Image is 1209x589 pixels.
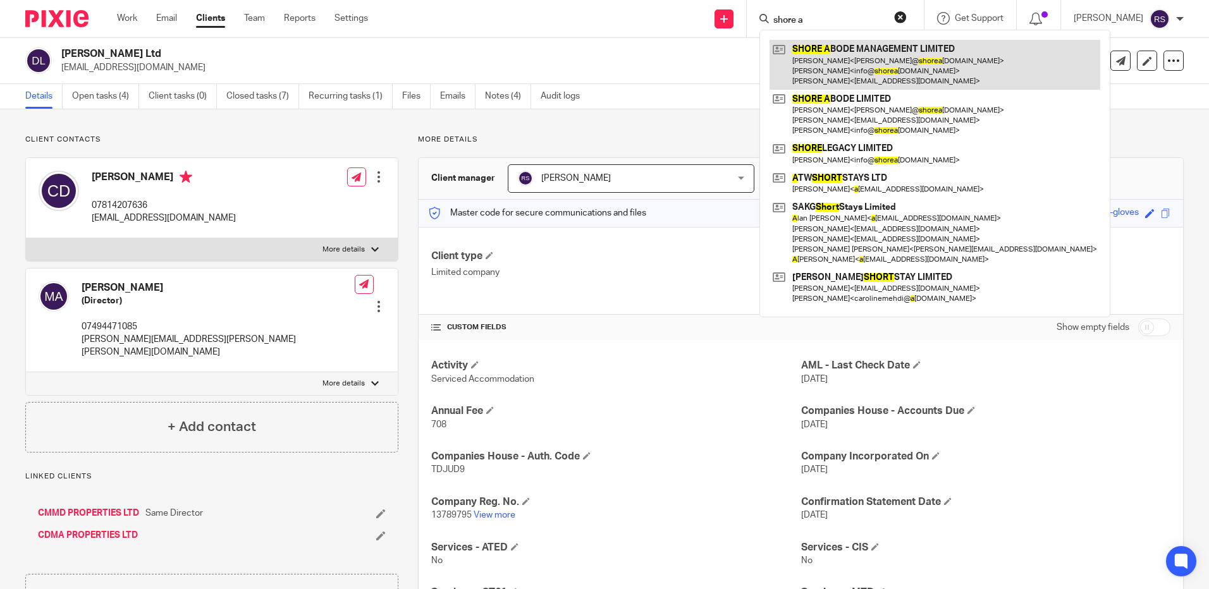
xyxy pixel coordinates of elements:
[801,541,1170,554] h4: Services - CIS
[440,84,476,109] a: Emails
[801,465,828,474] span: [DATE]
[61,61,1012,74] p: [EMAIL_ADDRESS][DOMAIN_NAME]
[25,10,89,27] img: Pixie
[431,495,801,509] h4: Company Reg. No.
[485,84,531,109] a: Notes (4)
[518,171,533,186] img: svg%3E
[82,333,355,359] p: [PERSON_NAME][EMAIL_ADDRESS][PERSON_NAME][PERSON_NAME][DOMAIN_NAME]
[402,84,431,109] a: Files
[801,375,828,384] span: [DATE]
[82,294,355,307] h5: (Director)
[894,11,907,23] button: Clear
[145,507,203,519] span: Same Director
[431,511,472,519] span: 13789795
[431,420,446,429] span: 708
[82,281,355,294] h4: [PERSON_NAME]
[196,12,225,25] a: Clients
[226,84,299,109] a: Closed tasks (7)
[82,320,355,333] p: 07494471085
[431,172,495,185] h3: Client manager
[1057,321,1129,334] label: Show empty fields
[25,84,63,109] a: Details
[61,47,821,61] h2: [PERSON_NAME] Ltd
[1074,12,1143,25] p: [PERSON_NAME]
[431,465,465,474] span: TDJUD9
[801,420,828,429] span: [DATE]
[156,12,177,25] a: Email
[955,14,1003,23] span: Get Support
[39,281,69,312] img: svg%3E
[72,84,139,109] a: Open tasks (4)
[428,207,646,219] p: Master code for secure communications and files
[334,12,368,25] a: Settings
[309,84,393,109] a: Recurring tasks (1)
[284,12,316,25] a: Reports
[431,322,801,332] h4: CUSTOM FIELDS
[431,375,534,384] span: Serviced Accommodation
[431,266,801,279] p: Limited company
[541,174,611,183] span: [PERSON_NAME]
[431,359,801,372] h4: Activity
[149,84,217,109] a: Client tasks (0)
[431,541,801,554] h4: Services - ATED
[431,556,443,565] span: No
[38,529,138,542] a: CDMA PROPERTIES LTD
[801,556,813,565] span: No
[92,171,236,186] h4: [PERSON_NAME]
[168,417,256,437] h4: + Add contact
[541,84,589,109] a: Audit logs
[772,15,886,27] input: Search
[25,47,52,74] img: svg%3E
[1150,9,1170,29] img: svg%3E
[801,359,1170,372] h4: AML - Last Check Date
[801,450,1170,463] h4: Company Incorporated On
[25,471,398,482] p: Linked clients
[431,404,801,418] h4: Annual Fee
[801,495,1170,509] h4: Confirmation Statement Date
[431,250,801,263] h4: Client type
[801,511,828,519] span: [DATE]
[38,507,139,519] a: CMMD PROPERTIES LTD
[244,12,265,25] a: Team
[92,212,236,224] p: [EMAIL_ADDRESS][DOMAIN_NAME]
[322,245,365,255] p: More details
[801,404,1170,418] h4: Companies House - Accounts Due
[25,135,398,145] p: Client contacts
[322,379,365,389] p: More details
[117,12,137,25] a: Work
[180,171,192,183] i: Primary
[474,511,515,519] a: View more
[418,135,1184,145] p: More details
[431,450,801,463] h4: Companies House - Auth. Code
[39,171,79,211] img: svg%3E
[92,199,236,212] p: 07814207636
